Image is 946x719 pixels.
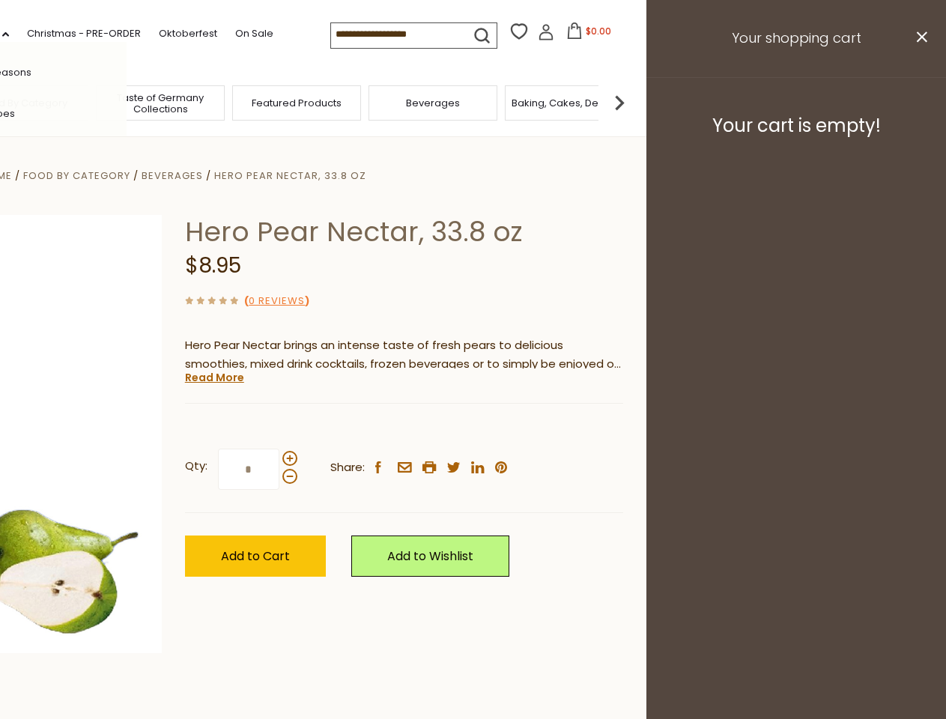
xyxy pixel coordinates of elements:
[221,547,290,565] span: Add to Cart
[244,294,309,308] span: ( )
[185,457,207,476] strong: Qty:
[214,169,366,183] a: Hero Pear Nectar, 33.8 oz
[665,115,927,137] h3: Your cart is empty!
[185,370,244,385] a: Read More
[185,536,326,577] button: Add to Cart
[27,25,141,42] a: Christmas - PRE-ORDER
[512,97,628,109] a: Baking, Cakes, Desserts
[249,294,305,309] a: 0 Reviews
[159,25,217,42] a: Oktoberfest
[142,169,203,183] a: Beverages
[557,22,621,45] button: $0.00
[185,336,623,374] p: Hero Pear Nectar brings an intense taste of fresh pears to delicious smoothies, mixed drink cockt...
[351,536,509,577] a: Add to Wishlist
[235,25,273,42] a: On Sale
[586,25,611,37] span: $0.00
[406,97,460,109] a: Beverages
[100,92,220,115] a: Taste of Germany Collections
[330,458,365,477] span: Share:
[185,215,623,249] h1: Hero Pear Nectar, 33.8 oz
[23,169,130,183] a: Food By Category
[185,251,241,280] span: $8.95
[604,88,634,118] img: next arrow
[252,97,342,109] a: Featured Products
[218,449,279,490] input: Qty:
